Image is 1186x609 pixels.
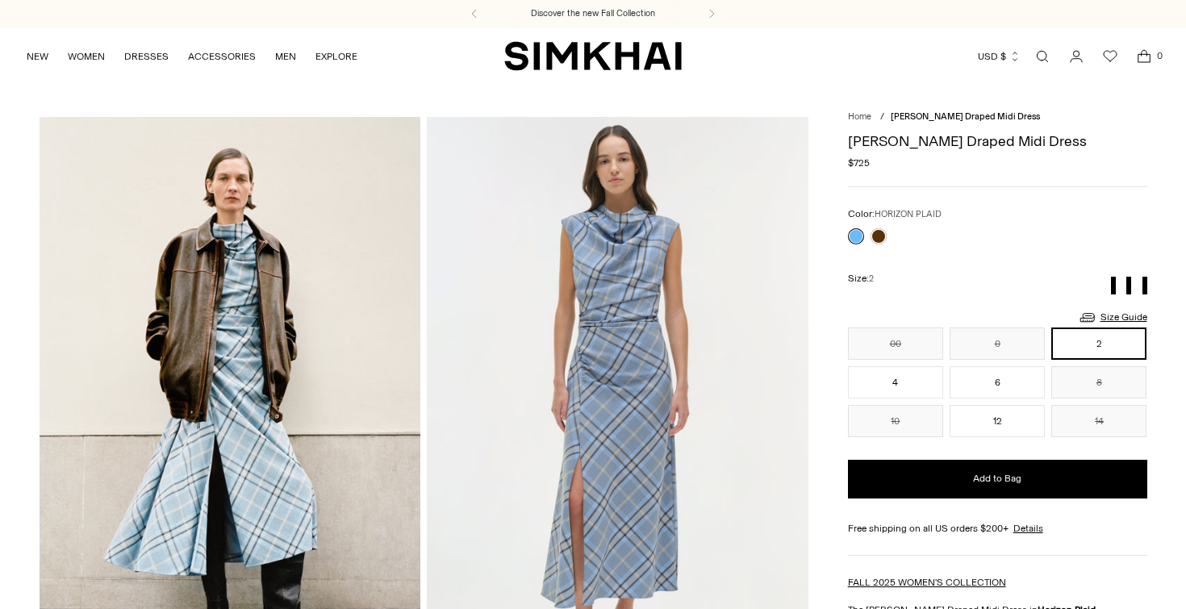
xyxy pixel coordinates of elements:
span: HORIZON PLAID [875,209,942,219]
a: DRESSES [124,39,169,74]
a: MEN [275,39,296,74]
span: Add to Bag [973,472,1021,486]
button: 6 [950,366,1045,398]
label: Color: [848,206,942,222]
a: Size Guide [1078,307,1147,327]
a: Go to the account page [1060,40,1092,73]
span: 2 [869,273,874,284]
span: 0 [1152,48,1167,63]
button: 2 [1051,327,1146,360]
button: 00 [848,327,943,360]
button: Add to Bag [848,460,1147,498]
a: WOMEN [68,39,105,74]
button: 10 [848,405,943,437]
a: SIMKHAI [504,40,682,72]
nav: breadcrumbs [848,111,1147,124]
div: Free shipping on all US orders $200+ [848,521,1147,536]
button: 8 [1051,366,1146,398]
a: NEW [27,39,48,74]
span: [PERSON_NAME] Draped Midi Dress [891,111,1040,122]
a: Wishlist [1094,40,1126,73]
button: 12 [950,405,1045,437]
a: Home [848,111,871,122]
div: / [880,111,884,124]
a: ACCESSORIES [188,39,256,74]
a: Discover the new Fall Collection [531,7,655,20]
h1: [PERSON_NAME] Draped Midi Dress [848,134,1147,148]
a: FALL 2025 WOMEN'S COLLECTION [848,577,1006,588]
a: Open cart modal [1128,40,1160,73]
a: Open search modal [1026,40,1059,73]
a: EXPLORE [315,39,357,74]
span: $725 [848,156,870,170]
button: 4 [848,366,943,398]
label: Size: [848,271,874,286]
a: Details [1013,521,1043,536]
button: 14 [1051,405,1146,437]
button: 0 [950,327,1045,360]
button: USD $ [978,39,1021,74]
